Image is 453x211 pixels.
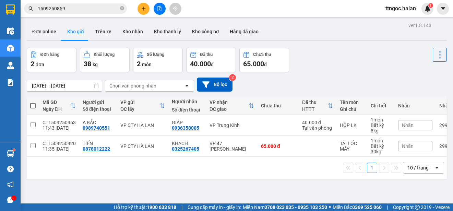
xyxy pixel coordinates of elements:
[43,125,76,131] div: 11:43 [DATE]
[31,60,34,68] span: 2
[120,122,165,128] div: VP CTY HÀ LAN
[371,128,391,133] div: 8 kg
[243,203,327,211] span: Miền Nam
[387,203,388,211] span: |
[329,206,331,209] span: ⚪️
[299,97,336,115] th: Toggle SortBy
[157,6,162,11] span: file-add
[407,164,429,171] div: 10 / trang
[148,23,187,40] button: Kho thanh lý
[187,23,224,40] button: Kho công nợ
[188,203,241,211] span: Cung cấp máy in - giấy in:
[172,146,199,152] div: 0325267405
[253,52,271,57] div: Chưa thu
[120,106,159,112] div: ĐC lấy
[211,62,214,67] span: đ
[117,23,148,40] button: Kho nhận
[186,48,236,72] button: Đã thu40.000đ
[83,120,114,125] div: A BẮC
[27,80,102,91] input: Select a date range.
[210,141,254,152] div: VP 47 [PERSON_NAME]
[138,3,150,15] button: plus
[109,82,156,89] div: Chọn văn phòng nhận
[172,120,203,125] div: GIÁP
[133,48,183,72] button: Số lượng2món
[340,106,364,112] div: Ghi chú
[264,62,267,67] span: đ
[141,6,146,11] span: plus
[83,141,114,146] div: TIẾN
[302,125,333,131] div: Tại văn phòng
[398,103,432,108] div: Nhãn
[224,23,264,40] button: Hàng đã giao
[181,203,182,211] span: |
[142,62,152,67] span: món
[340,99,364,105] div: Tên món
[172,107,203,113] div: Số điện thoại
[6,4,15,15] img: logo-vxr
[83,146,110,152] div: 0878012222
[43,99,70,105] div: Mã GD
[352,204,382,210] strong: 0369 525 060
[184,83,190,89] svg: open
[7,27,14,35] img: warehouse-icon
[7,197,14,203] span: message
[83,99,114,105] div: Người gửi
[340,141,364,152] div: TẢI LỐC MÁY
[440,5,446,12] span: caret-down
[36,62,44,67] span: đơn
[190,60,211,68] span: 40.000
[43,120,76,125] div: CT1509250963
[239,48,289,72] button: Chưa thu65.000đ
[43,141,76,146] div: CT1509250920
[261,103,295,108] div: Chưa thu
[120,5,124,12] span: close-circle
[402,143,414,149] span: Nhãn
[84,60,91,68] span: 38
[371,103,391,108] div: Chi tiết
[83,106,114,112] div: Số điện thoại
[243,60,264,68] span: 65.000
[7,45,14,52] img: warehouse-icon
[408,22,431,29] div: ver 1.8.143
[27,48,76,72] button: Đơn hàng2đơn
[210,106,249,112] div: ĐC giao
[137,60,141,68] span: 2
[114,203,176,211] span: Hỗ trợ kỹ thuật:
[7,79,14,86] img: solution-icon
[147,52,164,57] div: Số lượng
[264,204,327,210] strong: 0708 023 035 - 0935 103 250
[197,78,233,92] button: Bộ lọc
[434,165,440,171] svg: open
[429,3,432,8] span: 1
[415,205,420,210] span: copyright
[7,181,14,188] span: notification
[40,52,59,57] div: Đơn hàng
[210,122,254,128] div: VP Trung Kính
[120,143,165,149] div: VP CTY HÀ LAN
[402,122,414,128] span: Nhãn
[302,120,333,125] div: 40.000 đ
[120,99,159,105] div: VP gửi
[425,5,431,12] img: icon-new-feature
[172,99,203,104] div: Người nhận
[7,166,14,172] span: question-circle
[371,143,391,149] div: Bất kỳ
[93,62,98,67] span: kg
[117,97,168,115] th: Toggle SortBy
[169,3,181,15] button: aim
[43,106,70,112] div: Ngày ĐH
[371,149,391,154] div: 30 kg
[261,143,295,149] div: 65.000 đ
[302,99,327,105] div: Đã thu
[172,125,199,131] div: 0936358005
[39,97,79,115] th: Toggle SortBy
[302,106,327,112] div: HTTT
[38,5,119,12] input: Tìm tên, số ĐT hoặc mã đơn
[28,6,33,11] span: search
[229,74,236,81] sup: 2
[428,3,433,8] sup: 1
[62,23,90,40] button: Kho gửi
[437,3,449,15] button: caret-down
[90,23,117,40] button: Trên xe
